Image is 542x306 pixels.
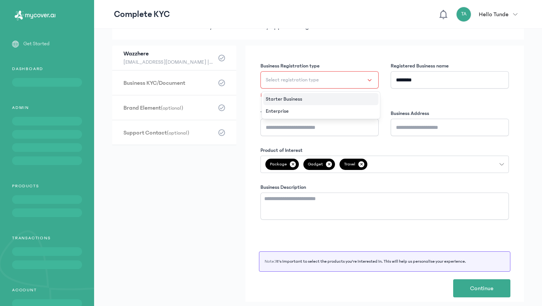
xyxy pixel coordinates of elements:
button: Select registration type [260,71,379,89]
div: TA [456,7,471,22]
label: Business Description [260,184,306,191]
p: ✕ [290,161,296,167]
span: Enterprise [266,107,289,115]
h3: Brand Element [123,104,214,112]
h3: Wazzhere [123,49,214,58]
p: ✕ [358,161,364,167]
label: Business Registration type [260,62,320,70]
label: Product of Interest [260,147,303,154]
span: [EMAIL_ADDRESS][DOMAIN_NAME] || 07059915982 [123,58,214,67]
p: ✕ [326,161,332,167]
span: (optional) [161,105,183,111]
p: Note: [265,259,505,265]
button: Continue [453,279,510,297]
p: Hello Tunde [479,10,509,19]
p: Get Started [23,40,50,48]
label: Registered Business name [391,62,449,70]
span: Select registration type [266,76,319,84]
span: It's important to select the products you're interested in. This will help us personalise your ex... [276,259,466,264]
span: Travel [340,159,367,170]
span: (optional) [167,130,189,136]
h3: Business KYC/Document [123,79,214,87]
label: Trading Name [260,110,292,117]
ul: Select registration type [262,92,380,119]
label: Business Address [391,110,429,117]
span: Continue [470,284,493,293]
button: Package✕Gadget✕Travel✕ [260,156,509,173]
p: Complete KYC [114,8,170,20]
span: Package [265,159,299,170]
p: Please enter registration type [260,92,379,99]
h3: Support Contact [123,129,214,137]
span: Gadget [303,159,335,170]
button: TAHello Tunde [456,7,522,22]
span: Starter Business [266,95,302,103]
